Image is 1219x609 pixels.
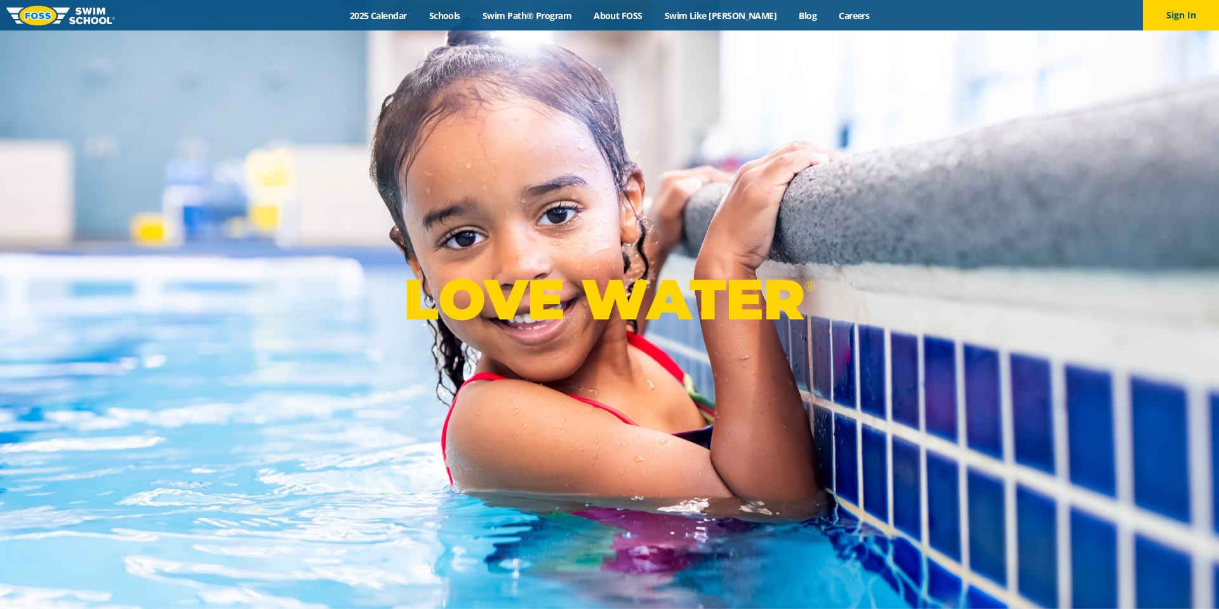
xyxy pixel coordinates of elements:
[471,10,582,22] a: Swim Path® Program
[418,10,471,22] a: Schools
[804,278,815,294] sup: ®
[828,10,881,22] a: Careers
[338,10,418,22] a: 2025 Calendar
[653,10,788,22] a: Swim Like [PERSON_NAME]
[788,10,828,22] a: Blog
[583,10,654,22] a: About FOSS
[404,265,815,333] p: LOVE WATER
[6,6,115,25] img: FOSS Swim School Logo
